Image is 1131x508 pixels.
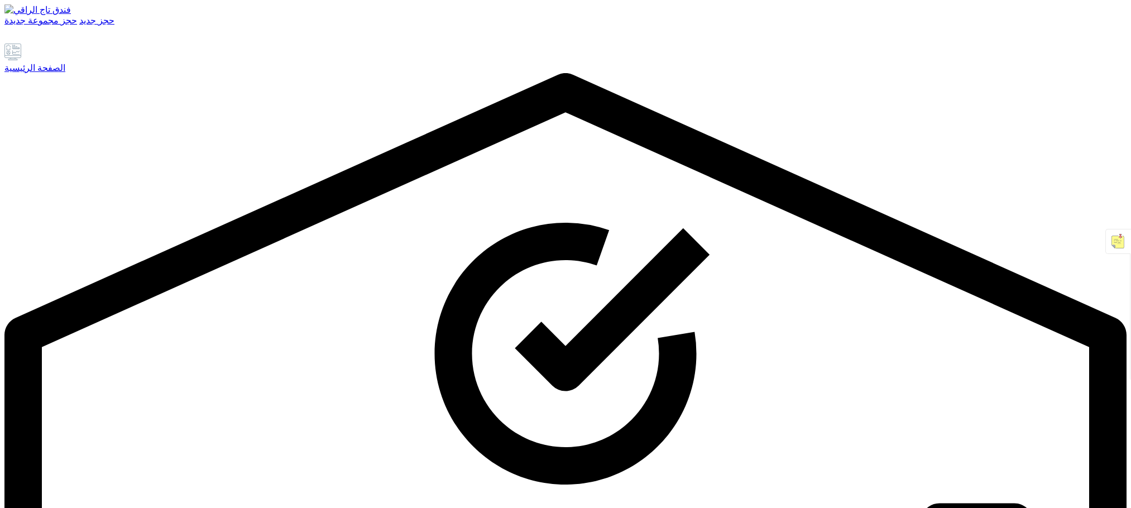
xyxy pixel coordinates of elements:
[79,16,114,25] a: حجز جديد
[4,44,1127,73] a: الصفحة الرئيسية
[38,33,51,43] a: تعليقات الموظفين
[21,33,36,43] a: إعدادات
[4,4,1127,15] a: فندق تاج الراقي
[4,63,65,73] font: الصفحة الرئيسية
[4,33,19,43] a: يدعم
[4,4,71,15] img: فندق تاج الراقي
[4,16,77,25] a: حجز مجموعة جديدة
